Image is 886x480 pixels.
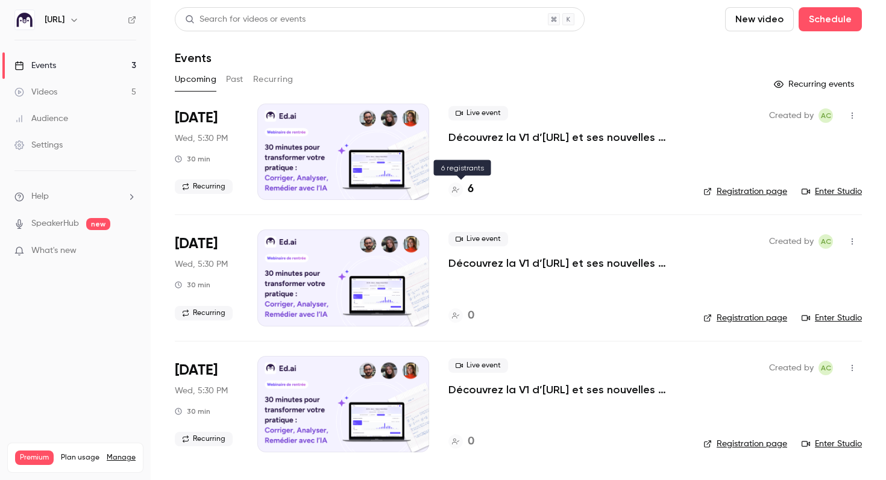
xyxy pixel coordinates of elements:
[448,130,684,145] a: Découvrez la V1 d’[URL] et ses nouvelles fonctionnalités !
[448,358,508,373] span: Live event
[175,306,233,320] span: Recurring
[769,234,814,249] span: Created by
[175,108,218,128] span: [DATE]
[185,13,306,26] div: Search for videos or events
[802,438,862,450] a: Enter Studio
[175,258,228,270] span: Wed, 5:30 PM
[703,438,787,450] a: Registration page
[448,382,684,397] a: Découvrez la V1 d’[URL] et ses nouvelles fonctionnalités !
[448,232,508,246] span: Live event
[802,312,862,324] a: Enter Studio
[175,407,210,416] div: 30 min
[86,218,110,230] span: new
[448,308,474,324] a: 0
[448,256,684,270] a: Découvrez la V1 d’[URL] et ses nouvelles fonctionnalités !
[14,190,136,203] li: help-dropdown-opener
[175,132,228,145] span: Wed, 5:30 PM
[703,312,787,324] a: Registration page
[31,217,79,230] a: SpeakerHub
[14,113,68,125] div: Audience
[175,51,212,65] h1: Events
[175,104,238,200] div: Oct 8 Wed, 5:30 PM (Europe/Paris)
[253,70,294,89] button: Recurring
[175,70,216,89] button: Upcoming
[468,308,474,324] h4: 0
[14,60,56,72] div: Events
[818,234,833,249] span: Alison Chopard
[448,181,474,198] a: 6
[61,453,99,463] span: Plan usage
[14,86,57,98] div: Videos
[15,10,34,30] img: Ed.ai
[175,154,210,164] div: 30 min
[821,108,831,123] span: AC
[448,106,508,120] span: Live event
[821,361,831,375] span: AC
[725,7,794,31] button: New video
[175,179,233,194] span: Recurring
[802,185,862,198] a: Enter Studio
[799,7,862,31] button: Schedule
[45,14,64,26] h6: [URL]
[769,108,814,123] span: Created by
[768,75,862,94] button: Recurring events
[107,453,136,463] a: Manage
[818,361,833,375] span: Alison Chopard
[175,361,218,380] span: [DATE]
[468,434,474,450] h4: 0
[818,108,833,123] span: Alison Chopard
[175,229,238,326] div: Oct 15 Wed, 5:30 PM (Europe/Paris)
[175,432,233,446] span: Recurring
[468,181,474,198] h4: 6
[448,434,474,450] a: 0
[14,139,63,151] div: Settings
[703,185,787,198] a: Registration page
[15,450,54,465] span: Premium
[31,190,49,203] span: Help
[769,361,814,375] span: Created by
[175,356,238,452] div: Oct 22 Wed, 5:30 PM (Europe/Paris)
[821,234,831,249] span: AC
[31,245,77,257] span: What's new
[175,234,218,254] span: [DATE]
[175,385,228,397] span: Wed, 5:30 PM
[175,280,210,290] div: 30 min
[226,70,243,89] button: Past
